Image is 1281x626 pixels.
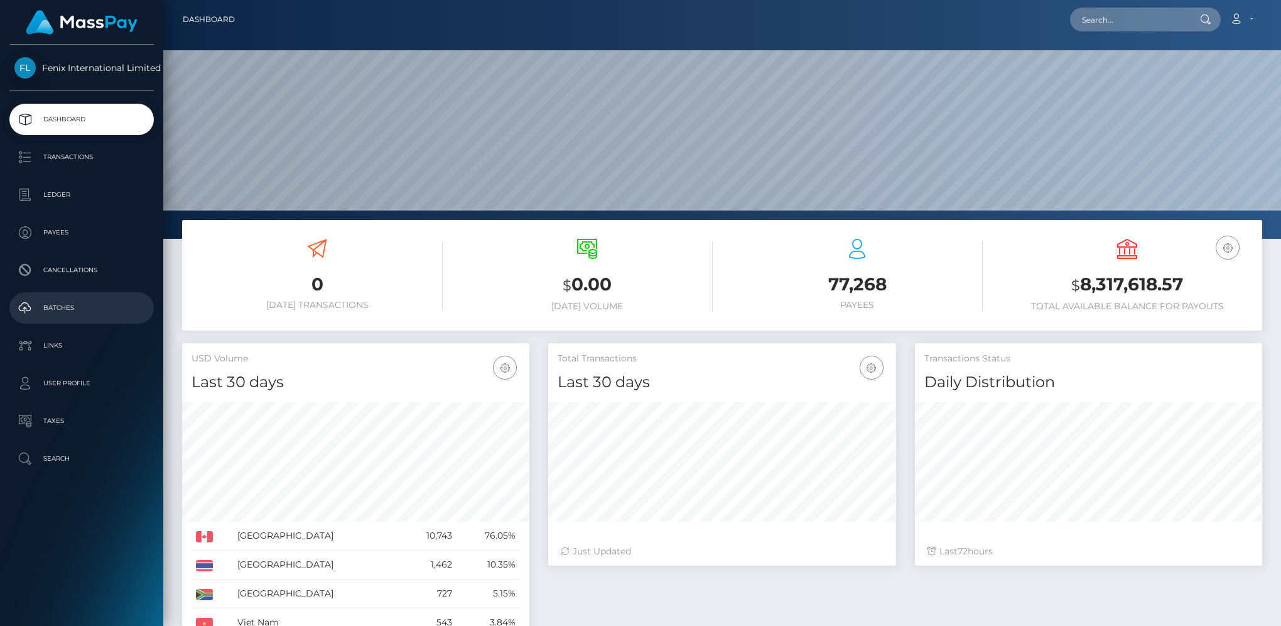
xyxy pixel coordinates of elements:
h6: Payees [732,300,983,310]
span: 72 [958,546,968,557]
img: Fenix International Limited [14,57,36,79]
h4: Daily Distribution [924,371,1253,393]
a: Payees [9,217,154,248]
img: CA.png [196,531,213,542]
td: 10.35% [457,551,520,579]
p: Ledger [14,185,149,204]
td: 1,462 [401,551,457,579]
a: Ledger [9,179,154,211]
h5: Total Transactions [558,353,886,365]
td: 10,743 [401,522,457,551]
td: 76.05% [457,522,520,551]
a: Links [9,330,154,361]
h3: 0 [192,272,443,297]
p: Cancellations [14,261,149,280]
td: 5.15% [457,579,520,608]
td: [GEOGRAPHIC_DATA] [233,551,401,579]
div: Just Updated [561,545,883,558]
a: Search [9,443,154,475]
img: ZA.png [196,589,213,600]
span: Fenix International Limited [9,62,154,74]
a: Dashboard [183,6,235,33]
h6: [DATE] Transactions [192,300,443,310]
h3: 8,317,618.57 [1002,272,1253,298]
a: Dashboard [9,104,154,135]
p: Batches [14,299,149,317]
a: Cancellations [9,255,154,286]
h4: Last 30 days [558,371,886,393]
p: Payees [14,223,149,242]
p: Dashboard [14,110,149,129]
td: 727 [401,579,457,608]
a: Transactions [9,141,154,173]
input: Search... [1070,8,1188,31]
small: $ [563,277,571,294]
a: Batches [9,292,154,324]
td: [GEOGRAPHIC_DATA] [233,579,401,608]
a: User Profile [9,368,154,399]
p: Links [14,336,149,355]
p: Search [14,449,149,468]
h3: 77,268 [732,272,983,297]
h6: [DATE] Volume [462,301,713,312]
h4: Last 30 days [192,371,520,393]
h5: USD Volume [192,353,520,365]
p: User Profile [14,374,149,393]
small: $ [1071,277,1080,294]
td: [GEOGRAPHIC_DATA] [233,522,401,551]
h5: Transactions Status [924,353,1253,365]
img: TH.png [196,560,213,571]
p: Taxes [14,412,149,431]
h3: 0.00 [462,272,713,298]
h6: Total Available Balance for Payouts [1002,301,1253,312]
p: Transactions [14,148,149,167]
a: Taxes [9,405,154,437]
div: Last hours [927,545,1250,558]
img: MassPay Logo [26,10,138,35]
